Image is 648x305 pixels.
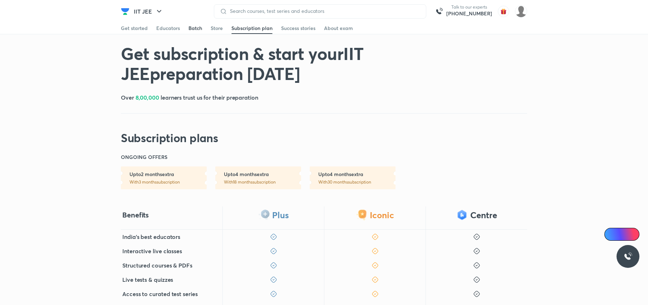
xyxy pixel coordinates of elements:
[122,210,149,220] h4: Benefits
[122,290,198,298] h5: Access to curated test series
[121,93,258,102] h5: Over learners trust us for their preparation
[121,43,365,83] h1: Get subscription & start your IIT JEE preparation [DATE]
[498,6,509,17] img: avatar
[231,22,273,34] a: Subscription plan
[156,25,180,32] div: Educators
[281,25,315,32] div: Success stories
[122,232,180,241] h5: India's best educators
[188,22,202,34] a: Batch
[121,131,218,145] h2: Subscription plans
[616,231,635,237] span: Ai Doubts
[215,166,301,189] a: Upto4 monthsextraWith18 monthssubscription
[446,10,492,17] a: [PHONE_NUMBER]
[324,25,353,32] div: About exam
[121,154,167,161] h6: ONGOING OFFERS
[515,5,527,17] img: shilakha
[121,25,148,32] div: Get started
[432,4,446,19] img: call-us
[310,166,396,189] a: Upto4 monthsextraWith30 monthssubscription
[609,231,614,237] img: Icon
[281,22,315,34] a: Success stories
[227,8,420,14] input: Search courses, test series and educators
[318,179,396,185] p: With 30 months subscription
[121,166,207,189] a: Upto2 monthsextraWith3 monthssubscription
[122,261,192,270] h5: Structured courses & PDFs
[188,25,202,32] div: Batch
[122,247,182,255] h5: Interactive live classes
[318,171,396,178] h6: Upto 4 months extra
[121,7,129,16] img: Company Logo
[224,179,301,185] p: With 18 months subscription
[324,22,353,34] a: About exam
[122,275,173,284] h5: Live tests & quizzes
[231,25,273,32] div: Subscription plan
[211,22,223,34] a: Store
[129,179,207,185] p: With 3 months subscription
[224,171,301,178] h6: Upto 4 months extra
[604,228,639,241] a: Ai Doubts
[121,22,148,34] a: Get started
[211,25,223,32] div: Store
[624,252,632,261] img: ttu
[156,22,180,34] a: Educators
[129,4,168,19] button: IIT JEE
[446,4,492,10] p: Talk to our experts
[129,171,207,178] h6: Upto 2 months extra
[136,94,159,101] span: 8,00,000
